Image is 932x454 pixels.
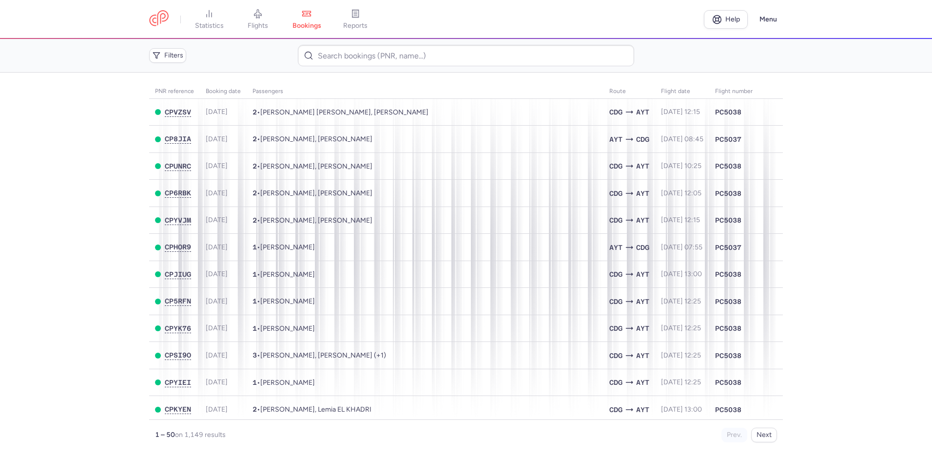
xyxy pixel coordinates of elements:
span: [DATE] 12:15 [661,216,700,224]
span: AYT [636,161,649,171]
button: CPVZSV [165,108,191,116]
span: PC5038 [715,189,741,198]
span: [DATE] 12:25 [661,324,701,332]
span: CDG [609,296,622,307]
span: Sesiguzel ALAN, Mina CHEBBAKI [260,135,372,143]
button: CPYVJM [165,216,191,225]
span: Hillary AHOUASSO, Alexander AHOUASSO [260,216,372,225]
span: AYT [636,269,649,280]
span: [DATE] [206,162,228,170]
span: [DATE] [206,324,228,332]
span: CPUNRC [165,162,191,170]
button: CPJIUG [165,270,191,279]
span: 2 [252,189,257,197]
span: AYT [636,188,649,199]
input: Search bookings (PNR, name...) [298,45,634,66]
button: CPHOR9 [165,243,191,251]
button: CP8JIA [165,135,191,143]
span: [DATE] 12:15 [661,108,700,116]
th: Route [603,84,655,99]
span: CDG [609,404,622,415]
th: Booking date [200,84,247,99]
span: PC5037 [715,243,741,252]
span: [DATE] [206,243,228,251]
span: • [252,135,372,143]
span: AYT [636,107,649,117]
span: [DATE] [206,135,228,143]
span: bookings [292,21,321,30]
button: CP6RBK [165,189,191,197]
span: • [252,243,315,251]
span: [DATE] [206,189,228,197]
span: • [252,378,315,387]
button: CPYK76 [165,324,191,333]
span: PC5038 [715,215,741,225]
span: AYT [636,215,649,226]
span: CDG [609,215,622,226]
span: [DATE] [206,378,228,386]
span: 1 [252,324,257,332]
span: 2 [252,162,257,170]
th: Flight number [709,84,758,99]
span: reports [343,21,368,30]
span: PC5038 [715,323,741,333]
span: on 1,149 results [175,431,226,439]
span: 2 [252,405,257,413]
button: Prev. [721,428,747,442]
span: [DATE] 12:25 [661,378,701,386]
button: Filters [149,48,186,63]
span: [DATE] 08:45 [661,135,703,143]
span: PC5038 [715,297,741,306]
span: [DATE] [206,108,228,116]
span: Filters [164,52,183,59]
th: flight date [655,84,709,99]
span: [DATE] 12:05 [661,189,701,197]
span: CPSI9O [165,351,191,359]
span: AYT [636,296,649,307]
span: [DATE] 13:00 [661,405,702,414]
th: PNR reference [149,84,200,99]
span: Mehmet TOPUZ [260,324,315,333]
span: AYT [636,404,649,415]
button: CP5RFN [165,297,191,305]
span: 2 [252,108,257,116]
span: [DATE] [206,351,228,359]
span: CP5RFN [165,297,191,305]
span: CPJIUG [165,270,191,278]
span: • [252,324,315,333]
span: PC5038 [715,161,741,171]
span: [DATE] 10:25 [661,162,701,170]
span: Ali Muhammed GORDUK [260,270,315,279]
span: CDG [636,242,649,253]
span: CPYIEI [165,378,191,386]
span: Mikhail BOBROV, Kamilia IUMAKAEVA, Uliana BOBROVA [260,351,386,359]
span: • [252,216,372,225]
span: [DATE] 13:00 [661,270,702,278]
span: 2 [252,216,257,224]
span: PC5038 [715,378,741,387]
span: PC5038 [715,351,741,360]
span: Olga KISELEVA, Evgeniia KISELEVA [260,162,372,170]
span: • [252,108,428,116]
span: flights [248,21,268,30]
button: CPUNRC [165,162,191,170]
span: AYT [636,377,649,388]
a: reports [331,9,380,30]
span: Antoine GULEC [260,378,315,387]
span: Tariq NOUI, Lemia EL KHADRI [260,405,371,414]
span: 1 [252,378,257,386]
span: 1 [252,243,257,251]
span: 1 [252,270,257,278]
span: CPYVJM [165,216,191,224]
span: PC5038 [715,107,741,117]
span: • [252,189,372,197]
span: PC5038 [715,405,741,415]
button: CPSI9O [165,351,191,359]
span: AYT [609,242,622,253]
span: CDG [636,134,649,145]
a: bookings [282,9,331,30]
span: Sabahaddin ARSLAN [260,243,315,251]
